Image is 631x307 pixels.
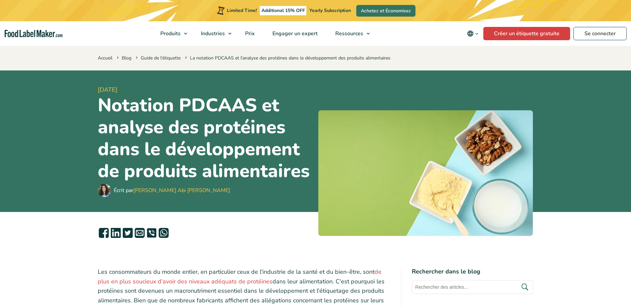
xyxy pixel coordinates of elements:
a: Food Label Maker homepage [5,30,63,38]
button: Change language [462,27,483,40]
a: Industries [192,21,235,46]
a: Se connecter [573,27,627,40]
a: Ressources [327,21,373,46]
a: Prix [237,21,262,46]
a: Produits [152,21,191,46]
span: Yearly Subscription [309,7,351,14]
span: La notation PDCAAS et l'analyse des protéines dans le développement des produits alimentaires [184,55,391,61]
a: Créer un étiquette gratuite [483,27,570,40]
a: Accueil [98,55,112,61]
h1: Notation PDCAAS et analyse des protéines dans le développement de produits alimentaires [98,94,313,182]
a: de plus en plus soucieux d'avoir des niveaux adéquats de protéines [98,268,382,285]
span: Industries [199,30,226,37]
span: Limited Time! [227,7,257,14]
input: Rechercher des articles... [412,280,533,294]
span: [DATE] [98,85,313,94]
span: Additional 15% OFF [260,6,307,15]
span: Produits [158,30,181,37]
a: Achetez et Économisez [356,5,415,17]
a: [PERSON_NAME] Abi [PERSON_NAME] [133,187,230,194]
a: Blog [122,55,131,61]
h4: Rechercher dans le blog [412,267,533,276]
a: Guide de l'étiquette [141,55,181,61]
span: Ressources [333,30,364,37]
span: Prix [243,30,255,37]
a: Engager un expert [264,21,325,46]
div: Écrit par [114,186,230,194]
img: Maria Abi Hanna - Étiquetage alimentaire [98,184,111,197]
span: Engager un expert [270,30,318,37]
